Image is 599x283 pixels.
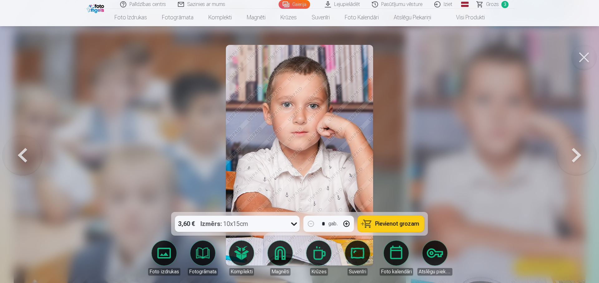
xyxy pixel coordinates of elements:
a: Krūzes [273,9,304,26]
a: Magnēti [239,9,273,26]
div: Magnēti [270,268,290,276]
a: Suvenīri [304,9,337,26]
div: Krūzes [310,268,328,276]
a: Fotogrāmata [154,9,201,26]
span: 3 [501,1,509,8]
span: Pievienot grozam [375,221,419,227]
button: Pievienot grozam [358,216,424,232]
a: Fotogrāmata [185,241,220,276]
div: Atslēgu piekariņi [417,268,452,276]
div: gab. [329,220,338,228]
div: Fotogrāmata [188,268,218,276]
span: Grozs [486,1,499,8]
a: Komplekti [201,9,239,26]
div: Suvenīri [348,268,368,276]
div: Komplekti [229,268,254,276]
a: Visi produkti [439,9,492,26]
div: Foto kalendāri [380,268,413,276]
div: 10x15cm [201,216,248,232]
div: Foto izdrukas [148,268,180,276]
div: 3,60 € [175,216,198,232]
a: Krūzes [301,241,336,276]
a: Foto izdrukas [147,241,182,276]
a: Komplekti [224,241,259,276]
a: Atslēgu piekariņi [386,9,439,26]
a: Suvenīri [340,241,375,276]
a: Foto kalendāri [379,241,414,276]
img: /fa1 [87,2,106,13]
a: Foto izdrukas [107,9,154,26]
strong: Izmērs : [201,219,222,228]
a: Magnēti [263,241,298,276]
a: Foto kalendāri [337,9,386,26]
a: Atslēgu piekariņi [417,241,452,276]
